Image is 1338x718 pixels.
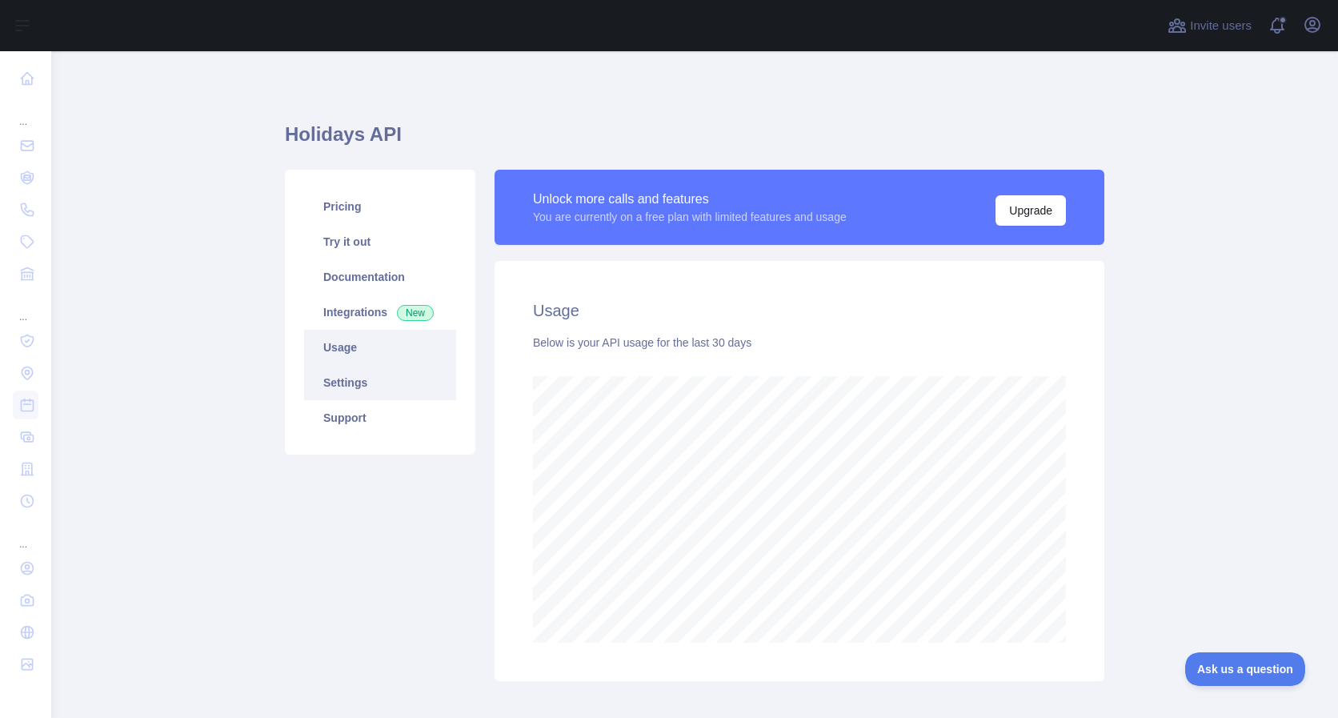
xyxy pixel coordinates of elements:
a: Usage [304,330,456,365]
span: New [397,305,434,321]
a: Documentation [304,259,456,295]
div: ... [13,291,38,323]
div: ... [13,96,38,128]
h2: Usage [533,299,1066,322]
h1: Holidays API [285,122,1104,160]
a: Support [304,400,456,435]
iframe: Toggle Customer Support [1185,652,1306,686]
button: Invite users [1164,13,1255,38]
div: Unlock more calls and features [533,190,847,209]
a: Settings [304,365,456,400]
span: Invite users [1190,17,1252,35]
div: ... [13,519,38,551]
div: Below is your API usage for the last 30 days [533,335,1066,351]
a: Pricing [304,189,456,224]
button: Upgrade [995,195,1066,226]
a: Integrations New [304,295,456,330]
a: Try it out [304,224,456,259]
div: You are currently on a free plan with limited features and usage [533,209,847,225]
